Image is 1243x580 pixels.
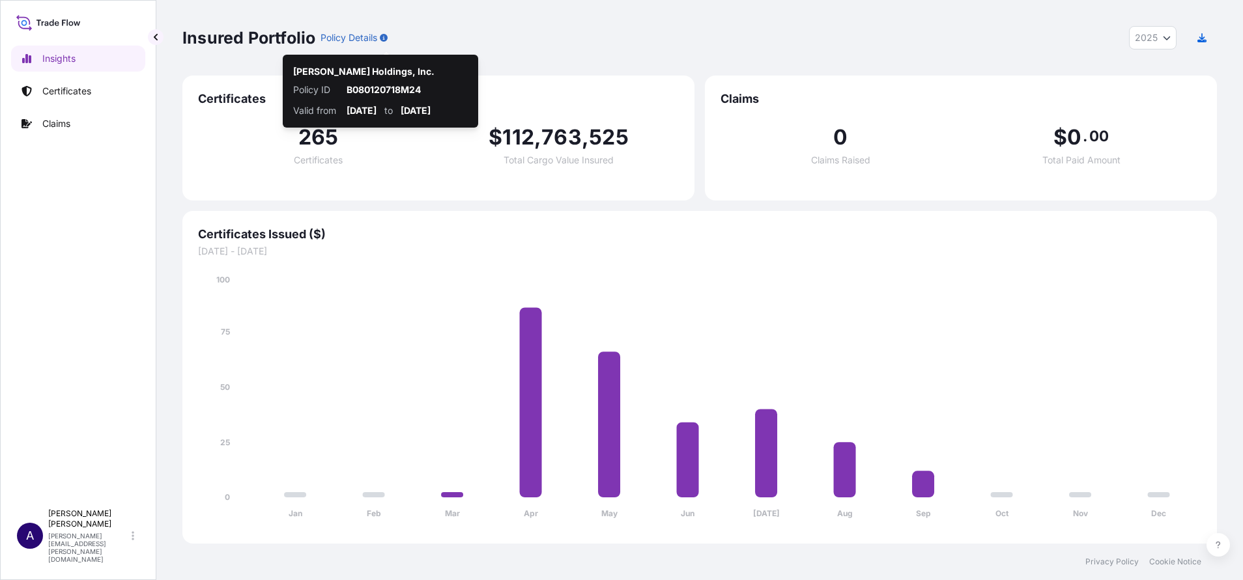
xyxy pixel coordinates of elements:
[504,156,614,165] span: Total Cargo Value Insured
[294,156,343,165] span: Certificates
[1149,557,1201,567] a: Cookie Notice
[221,327,230,337] tspan: 75
[42,52,76,65] p: Insights
[289,508,302,518] tspan: Jan
[1085,557,1139,567] a: Privacy Policy
[534,127,541,148] span: ,
[198,245,1201,258] span: [DATE] - [DATE]
[1135,31,1158,44] span: 2025
[582,127,589,148] span: ,
[502,127,534,148] span: 112
[811,156,870,165] span: Claims Raised
[541,127,582,148] span: 763
[182,27,315,48] p: Insured Portfolio
[347,104,377,117] p: [DATE]
[225,492,230,502] tspan: 0
[347,83,468,96] p: B080120718M24
[1073,508,1089,518] tspan: Nov
[1067,127,1081,148] span: 0
[589,127,629,148] span: 525
[11,78,145,104] a: Certificates
[401,104,431,117] p: [DATE]
[1083,131,1087,141] span: .
[367,508,381,518] tspan: Feb
[48,508,129,529] p: [PERSON_NAME] [PERSON_NAME]
[445,508,460,518] tspan: Mar
[42,117,70,130] p: Claims
[524,508,538,518] tspan: Apr
[837,508,853,518] tspan: Aug
[1042,156,1121,165] span: Total Paid Amount
[321,31,377,44] p: Policy Details
[1053,127,1067,148] span: $
[753,508,780,518] tspan: [DATE]
[384,104,393,117] p: to
[198,91,679,107] span: Certificates
[293,65,435,78] p: [PERSON_NAME] Holdings, Inc.
[11,111,145,137] a: Claims
[11,46,145,72] a: Insights
[298,127,339,148] span: 265
[916,508,931,518] tspan: Sep
[1089,131,1109,141] span: 00
[26,529,34,542] span: A
[601,508,618,518] tspan: May
[833,127,848,148] span: 0
[293,83,339,96] p: Policy ID
[1129,26,1177,49] button: Year Selector
[293,104,339,117] p: Valid from
[1151,508,1166,518] tspan: Dec
[721,91,1201,107] span: Claims
[681,508,694,518] tspan: Jun
[220,437,230,447] tspan: 25
[995,508,1009,518] tspan: Oct
[198,227,1201,242] span: Certificates Issued ($)
[42,85,91,98] p: Certificates
[216,275,230,284] tspan: 100
[489,127,502,148] span: $
[48,532,129,563] p: [PERSON_NAME][EMAIL_ADDRESS][PERSON_NAME][DOMAIN_NAME]
[220,382,230,392] tspan: 50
